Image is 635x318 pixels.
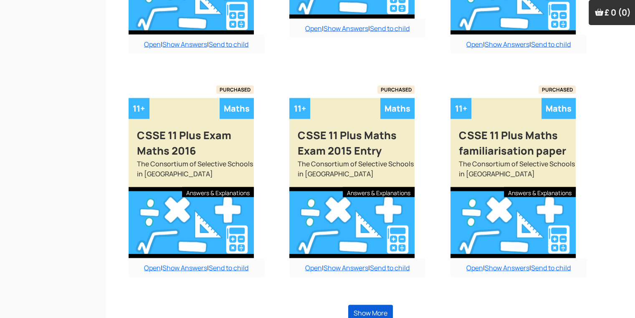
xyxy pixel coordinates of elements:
[289,98,310,119] div: 11+
[324,24,368,33] a: Show Answers
[305,24,322,33] a: Open
[377,86,415,94] span: PURCHASED
[485,40,529,49] a: Show Answers
[539,86,576,94] span: PURCHASED
[485,263,529,272] a: Show Answers
[504,187,576,197] div: Answers & Explanations
[144,40,161,49] a: Open
[129,119,254,159] div: CSSE 11 Plus Exam Maths 2016
[370,263,410,272] a: Send to child
[305,263,322,272] a: Open
[450,159,576,187] div: The Consortium of Selective Schools in [GEOGRAPHIC_DATA]
[129,258,265,277] div: | |
[129,159,254,187] div: The Consortium of Selective Schools in [GEOGRAPHIC_DATA]
[162,40,207,49] a: Show Answers
[209,40,248,49] a: Send to child
[216,86,254,94] span: PURCHASED
[370,24,410,33] a: Send to child
[220,98,254,119] div: Maths
[450,258,587,277] div: | |
[324,263,368,272] a: Show Answers
[531,40,571,49] a: Send to child
[380,98,415,119] div: Maths
[450,119,576,159] div: CSSE 11 Plus Maths familiarisation paper
[343,187,415,197] div: Answers & Explanations
[289,19,425,38] div: | |
[289,159,415,187] div: The Consortium of Selective Schools in [GEOGRAPHIC_DATA]
[182,187,254,197] div: Answers & Explanations
[209,263,248,272] a: Send to child
[466,263,483,272] a: Open
[450,98,471,119] div: 11+
[129,35,265,54] div: | |
[144,263,161,272] a: Open
[450,35,587,54] div: | |
[605,7,631,18] span: £ 0 (0)
[289,119,415,159] div: CSSE 11 Plus Maths Exam 2015 Entry
[531,263,571,272] a: Send to child
[162,263,207,272] a: Show Answers
[466,40,483,49] a: Open
[541,98,576,119] div: Maths
[289,258,425,277] div: | |
[129,98,149,119] div: 11+
[595,8,603,16] img: Your items in the shopping basket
